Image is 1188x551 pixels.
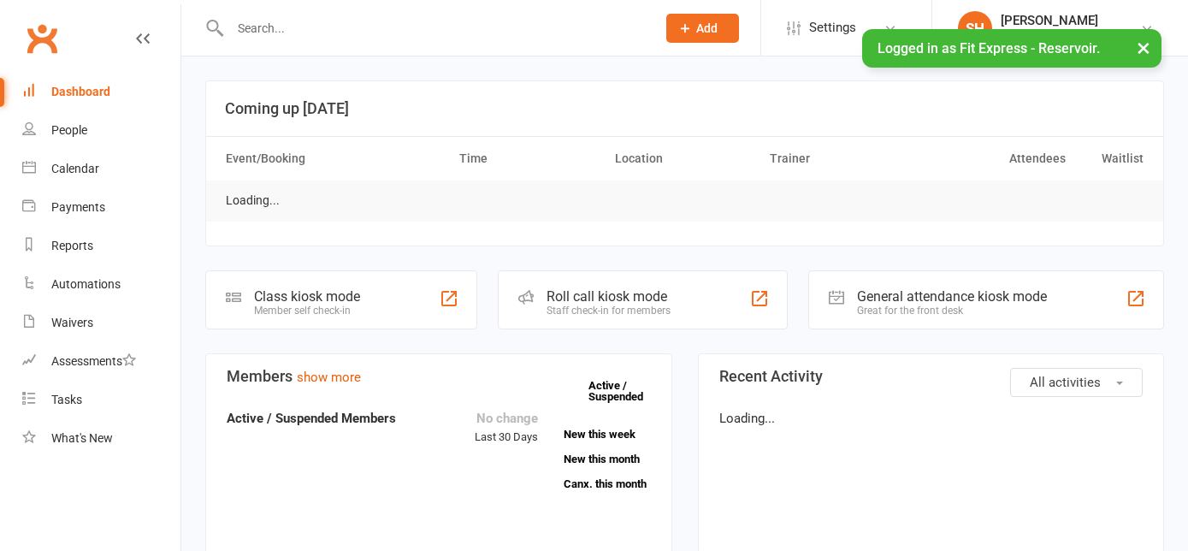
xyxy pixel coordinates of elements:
[1010,368,1143,397] button: All activities
[696,21,718,35] span: Add
[22,73,180,111] a: Dashboard
[22,150,180,188] a: Calendar
[1001,13,1117,28] div: [PERSON_NAME]
[51,239,93,252] div: Reports
[51,316,93,329] div: Waivers
[225,16,644,40] input: Search...
[607,137,763,181] th: Location
[564,478,650,489] a: Canx. this month
[809,9,856,47] span: Settings
[218,181,287,221] td: Loading...
[51,431,113,445] div: What's New
[452,137,607,181] th: Time
[719,368,1144,385] h3: Recent Activity
[22,381,180,419] a: Tasks
[719,408,1144,429] p: Loading...
[51,393,82,406] div: Tasks
[254,288,360,305] div: Class kiosk mode
[1001,28,1117,44] div: Fit Express - Reservoir
[227,368,651,385] h3: Members
[666,14,739,43] button: Add
[547,305,671,317] div: Staff check-in for members
[1128,29,1159,66] button: ×
[762,137,918,181] th: Trainer
[958,11,992,45] div: SH
[588,367,664,415] a: Active / Suspended
[1030,375,1101,390] span: All activities
[51,123,87,137] div: People
[22,265,180,304] a: Automations
[297,370,361,385] a: show more
[22,111,180,150] a: People
[51,162,99,175] div: Calendar
[51,200,105,214] div: Payments
[51,85,110,98] div: Dashboard
[475,408,538,429] div: No change
[227,411,396,426] strong: Active / Suspended Members
[22,188,180,227] a: Payments
[225,100,1144,117] h3: Coming up [DATE]
[21,17,63,60] a: Clubworx
[547,288,671,305] div: Roll call kiosk mode
[857,288,1047,305] div: General attendance kiosk mode
[878,40,1100,56] span: Logged in as Fit Express - Reservoir.
[22,304,180,342] a: Waivers
[918,137,1073,181] th: Attendees
[51,354,136,368] div: Assessments
[857,305,1047,317] div: Great for the front desk
[564,429,650,440] a: New this week
[218,137,452,181] th: Event/Booking
[1073,137,1151,181] th: Waitlist
[22,342,180,381] a: Assessments
[254,305,360,317] div: Member self check-in
[51,277,121,291] div: Automations
[564,453,650,465] a: New this month
[22,419,180,458] a: What's New
[475,408,538,447] div: Last 30 Days
[22,227,180,265] a: Reports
